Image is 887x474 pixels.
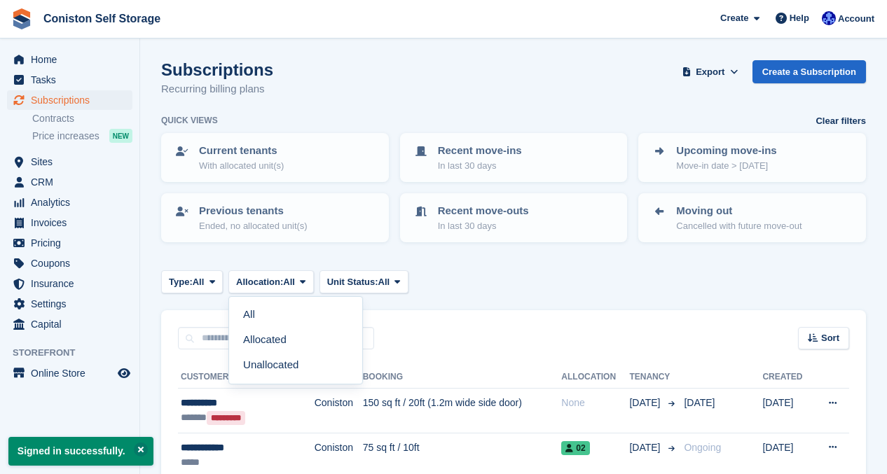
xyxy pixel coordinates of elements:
span: Coupons [31,253,115,273]
span: Pricing [31,233,115,253]
a: menu [7,314,132,334]
span: Export [696,65,724,79]
a: Previous tenants Ended, no allocated unit(s) [163,195,387,241]
a: menu [7,233,132,253]
h6: Quick views [161,114,218,127]
span: Home [31,50,115,69]
span: Capital [31,314,115,334]
a: All [235,302,357,328]
span: Sort [821,331,839,345]
div: NEW [109,129,132,143]
span: 02 [561,441,589,455]
a: menu [7,50,132,69]
td: Coniston [315,389,363,433]
a: Unallocated [235,353,357,378]
a: menu [7,213,132,232]
button: Export [680,60,741,83]
img: stora-icon-8386f47178a22dfd0bd8f6a31ec36ba5ce8667c1dd55bd0f319d3a0aa187defe.svg [11,8,32,29]
span: Insurance [31,274,115,293]
button: Unit Status: All [319,270,408,293]
p: Cancelled with future move-out [676,219,802,233]
h1: Subscriptions [161,60,273,79]
th: Booking [363,366,562,389]
a: Upcoming move-ins Move-in date > [DATE] [640,134,865,181]
a: Coniston Self Storage [38,7,166,30]
p: Moving out [676,203,802,219]
th: Allocation [561,366,629,389]
span: Online Store [31,363,115,383]
p: Signed in successfully. [8,437,153,466]
td: 150 sq ft / 20ft (1.2m wide side door) [363,389,562,433]
th: Tenancy [629,366,678,389]
a: menu [7,70,132,90]
p: Previous tenants [199,203,308,219]
a: menu [7,274,132,293]
p: Upcoming move-ins [676,143,776,159]
a: menu [7,363,132,383]
span: Price increases [32,130,99,143]
p: Recurring billing plans [161,81,273,97]
span: Account [838,12,874,26]
span: All [283,275,295,289]
span: Unit Status: [327,275,378,289]
span: Sites [31,152,115,172]
span: Invoices [31,213,115,232]
a: menu [7,172,132,192]
span: Storefront [13,346,139,360]
a: Price increases NEW [32,128,132,144]
p: In last 30 days [438,159,522,173]
a: Recent move-ins In last 30 days [401,134,626,181]
a: Current tenants With allocated unit(s) [163,134,387,181]
a: menu [7,253,132,273]
span: Subscriptions [31,90,115,110]
p: Recent move-ins [438,143,522,159]
span: Create [720,11,748,25]
span: Allocation: [236,275,283,289]
p: Ended, no allocated unit(s) [199,219,308,233]
a: menu [7,152,132,172]
p: Current tenants [199,143,284,159]
button: Type: All [161,270,223,293]
span: All [193,275,205,289]
span: Analytics [31,193,115,212]
a: Create a Subscription [752,60,866,83]
th: Customer [178,366,315,389]
button: Allocation: All [228,270,314,293]
span: Help [790,11,809,25]
p: With allocated unit(s) [199,159,284,173]
span: Type: [169,275,193,289]
div: None [561,396,629,410]
a: Preview store [116,365,132,382]
span: [DATE] [629,396,663,410]
span: Settings [31,294,115,314]
span: [DATE] [629,440,663,455]
a: Recent move-outs In last 30 days [401,195,626,241]
p: Move-in date > [DATE] [676,159,776,173]
a: Moving out Cancelled with future move-out [640,195,865,241]
span: Ongoing [684,442,721,453]
span: Tasks [31,70,115,90]
a: menu [7,294,132,314]
a: Clear filters [816,114,866,128]
a: Allocated [235,328,357,353]
a: Contracts [32,112,132,125]
a: menu [7,90,132,110]
th: Created [762,366,812,389]
img: Jessica Richardson [822,11,836,25]
a: menu [7,193,132,212]
td: [DATE] [762,389,812,433]
span: CRM [31,172,115,192]
p: Recent move-outs [438,203,529,219]
span: All [378,275,390,289]
span: [DATE] [684,397,715,408]
p: In last 30 days [438,219,529,233]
